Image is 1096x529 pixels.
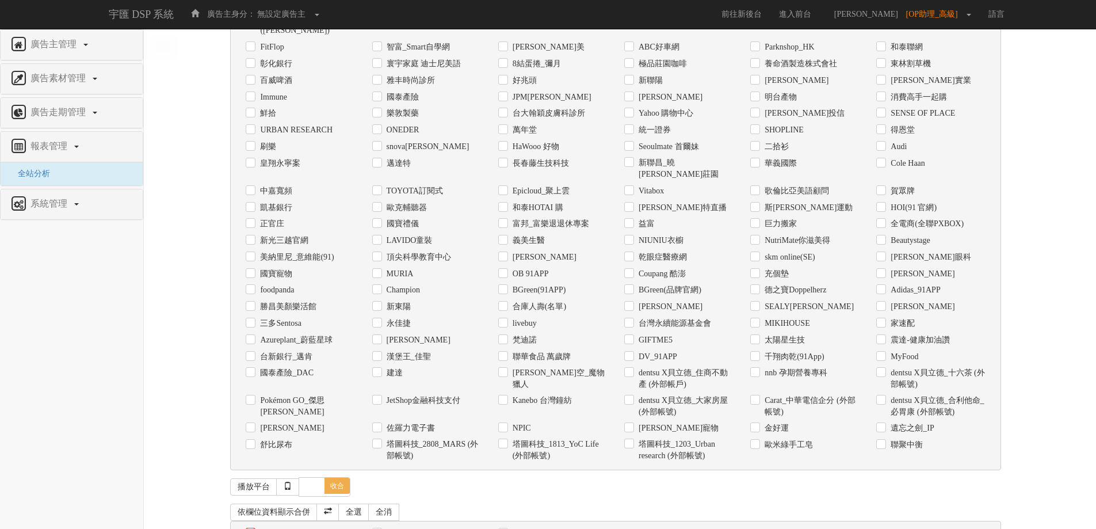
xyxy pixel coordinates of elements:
label: HaWooo 好物 [510,141,559,153]
label: Coupang 酷澎 [636,268,686,280]
label: 二拾衫 [762,141,789,153]
label: dentsu X貝立德_住商不動產 (外部帳戶) [636,367,733,390]
label: 百威啤酒 [257,75,292,86]
label: Beautystage [888,235,930,246]
label: 三多Sentosa [257,318,301,329]
label: 國寶禮儀 [384,218,419,230]
label: 舒比尿布 [257,439,292,451]
label: 養命酒製造株式會社 [762,58,837,70]
label: 聯華食品 萬歲牌 [510,351,571,363]
label: 佐羅力電子書 [384,423,435,434]
label: [PERSON_NAME] [257,423,324,434]
label: 得恩堂 [888,124,915,136]
label: 金好運 [762,423,789,434]
a: 廣告走期管理 [9,104,134,122]
label: Vitabox [636,185,664,197]
label: SHOPLINE [762,124,804,136]
label: 和泰聯網 [888,41,923,53]
label: 塔圖科技_1203_Urban research (外部帳號) [636,439,733,462]
label: dentsu X貝立德_大家房屋 (外部帳號) [636,395,733,418]
a: 全消 [368,504,399,521]
label: BGreen(品牌官網) [636,284,701,296]
label: 塔圖科技_1813_YoC Life (外部帳號) [510,439,607,462]
span: [PERSON_NAME] [828,10,904,18]
label: Yahoo 購物中心 [636,108,693,119]
label: 勝昌美顏樂活館 [257,301,316,313]
label: [PERSON_NAME] [636,92,702,103]
label: Kanebo 台灣鐘紡 [510,395,572,406]
label: 智富_Smart自學網 [384,41,450,53]
span: 收合 [324,478,350,494]
label: skm online(SE) [762,252,815,263]
label: ONEDER [384,124,419,136]
label: SEALY[PERSON_NAME] [762,301,854,313]
label: 全電商(全聯PXBOX) [888,218,964,230]
label: 台新銀行_邁肯 [257,351,312,363]
label: 建達 [384,367,403,379]
label: 正官庄 [257,218,284,230]
label: dentsu X貝立德_十六茶 (外部帳號) [888,367,985,390]
label: 太陽星生技 [762,334,805,346]
label: GIFTME5 [636,334,673,346]
label: 漢堡王_佳聖 [384,351,431,363]
label: [PERSON_NAME] [510,252,576,263]
a: 廣告素材管理 [9,70,134,88]
label: snova[PERSON_NAME] [384,141,469,153]
span: 廣告主身分： [207,10,255,18]
label: 益富 [636,218,655,230]
a: 全選 [338,504,369,521]
label: 充個墊 [762,268,789,280]
label: Azureplant_蔚藍星球 [257,334,332,346]
label: dentsu X貝立德_合利他命_必胃康 (外部帳號) [888,395,985,418]
label: [PERSON_NAME]投信 [762,108,845,119]
label: SENSE ОF PLACE [888,108,955,119]
label: 新聯陽 [636,75,663,86]
label: 8結蛋捲_彌月 [510,58,561,70]
label: MURIA [384,268,414,280]
label: Champion [384,284,420,296]
label: 鮮拾 [257,108,276,119]
label: OB 91APP [510,268,549,280]
label: 國泰產險 [384,92,419,103]
label: 彰化銀行 [257,58,292,70]
label: 華義國際 [762,158,797,169]
label: JetShop金融科技支付 [384,395,460,406]
label: 乾眼症醫療網 [636,252,687,263]
label: 聯聚中衡 [888,439,923,451]
label: foodpanda [257,284,294,296]
label: 德之寶Doppelherz [762,284,826,296]
label: 國泰產險_DAC [257,367,314,379]
label: [PERSON_NAME] [888,301,954,313]
label: 義美生醫 [510,235,545,246]
label: HOI(91 官網) [888,202,937,214]
label: FitFlop [257,41,284,53]
span: 系統管理 [28,199,73,208]
label: 塔圖科技_2808_MARS (外部帳號) [384,439,481,462]
label: Audi [888,141,907,153]
label: 遺忘之劍_IP [888,423,934,434]
label: [PERSON_NAME] [636,301,702,313]
label: [PERSON_NAME]特直播 [636,202,727,214]
label: Epicloud_聚上雲 [510,185,570,197]
label: 千翔肉乾(91App) [762,351,824,363]
label: MyFood [888,351,918,363]
label: DV_91APP [636,351,677,363]
label: 中嘉寬頻 [257,185,292,197]
label: JPM[PERSON_NAME] [510,92,591,103]
label: Cole Haan [888,158,925,169]
label: 明台產物 [762,92,797,103]
label: 消費高手一起購 [888,92,947,103]
label: 富邦_富樂退退休專案 [510,218,589,230]
label: 寰宇家庭 迪士尼美語 [384,58,461,70]
label: [PERSON_NAME] [888,268,954,280]
label: 合庫人壽(名單) [510,301,566,313]
label: 歌倫比亞美語顧問 [762,185,829,197]
label: Seoulmate 首爾妹 [636,141,699,153]
label: [PERSON_NAME]眼科 [888,252,971,263]
span: 全站分析 [9,169,50,178]
label: 統一證券 [636,124,671,136]
label: TOYOTA訂閱式 [384,185,443,197]
label: BGreen(91APP) [510,284,566,296]
span: [OP助理_高級] [906,10,964,18]
label: 雅丰時尚診所 [384,75,435,86]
